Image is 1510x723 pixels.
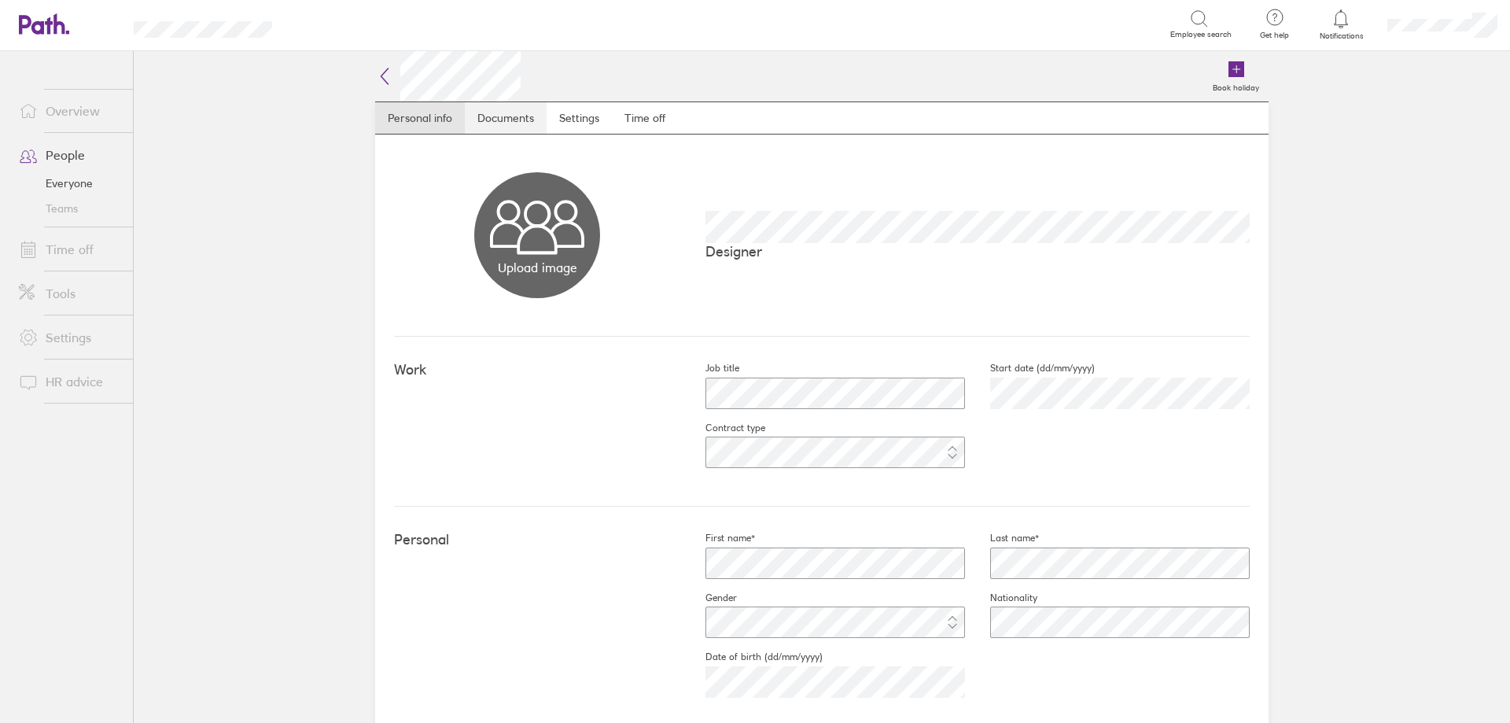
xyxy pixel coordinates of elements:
label: Contract type [680,422,765,434]
label: Start date (dd/mm/yyyy) [965,362,1095,374]
label: Job title [680,362,739,374]
a: Everyone [6,171,133,196]
h4: Personal [394,532,680,548]
label: Book holiday [1203,79,1269,93]
h4: Work [394,362,680,378]
a: Time off [6,234,133,265]
a: People [6,139,133,171]
a: Personal info [375,102,465,134]
a: Tools [6,278,133,309]
a: Time off [612,102,678,134]
a: Book holiday [1203,51,1269,101]
span: Get help [1249,31,1300,40]
span: Notifications [1316,31,1367,41]
label: Gender [680,592,737,604]
a: Settings [547,102,612,134]
label: Last name* [965,532,1039,544]
a: Notifications [1316,8,1367,41]
label: Date of birth (dd/mm/yyyy) [680,651,823,663]
span: Employee search [1170,30,1232,39]
a: Overview [6,95,133,127]
label: First name* [680,532,755,544]
a: Documents [465,102,547,134]
div: Search [315,17,355,31]
a: Settings [6,322,133,353]
a: Teams [6,196,133,221]
a: HR advice [6,366,133,397]
label: Nationality [965,592,1037,604]
p: Designer [705,243,1250,260]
